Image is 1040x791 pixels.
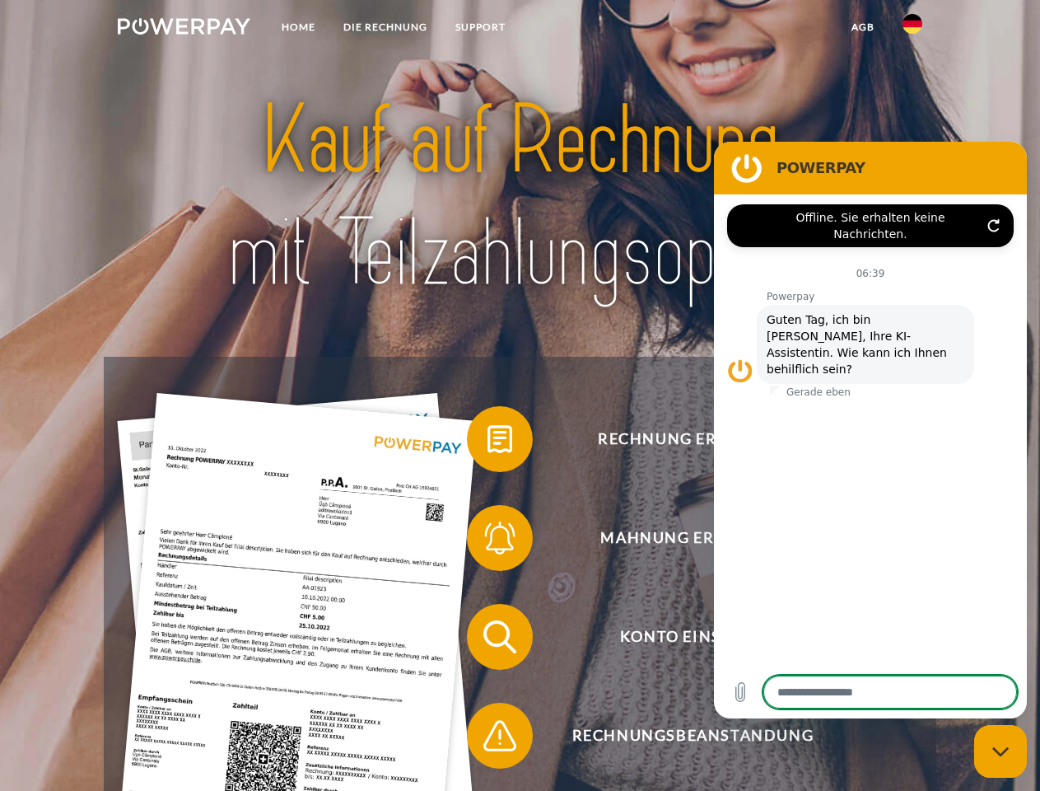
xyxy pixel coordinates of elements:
[837,12,888,42] a: agb
[118,18,250,35] img: logo-powerpay-white.svg
[479,419,520,460] img: qb_bill.svg
[491,604,894,670] span: Konto einsehen
[974,725,1027,778] iframe: Schaltfläche zum Öffnen des Messaging-Fensters; Konversation läuft
[441,12,520,42] a: SUPPORT
[479,517,520,559] img: qb_bell.svg
[157,79,883,316] img: title-powerpay_de.svg
[491,703,894,769] span: Rechnungsbeanstandung
[268,12,329,42] a: Home
[467,505,895,571] button: Mahnung erhalten?
[467,604,895,670] button: Konto einsehen
[491,505,894,571] span: Mahnung erhalten?
[479,616,520,658] img: qb_search.svg
[714,142,1027,718] iframe: Messaging-Fenster
[479,715,520,756] img: qb_warning.svg
[467,406,895,472] button: Rechnung erhalten?
[467,703,895,769] button: Rechnungsbeanstandung
[902,14,922,34] img: de
[329,12,441,42] a: DIE RECHNUNG
[491,406,894,472] span: Rechnung erhalten?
